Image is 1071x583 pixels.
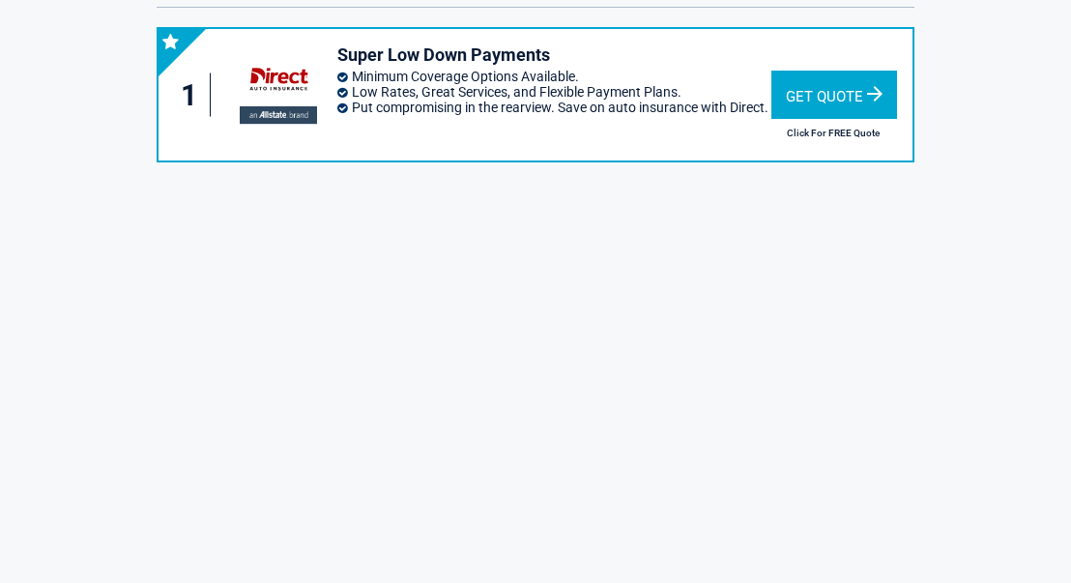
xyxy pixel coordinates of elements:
[337,84,771,100] li: Low Rates, Great Services, and Flexible Payment Plans.
[337,69,771,84] li: Minimum Coverage Options Available.
[337,44,771,66] h3: Super Low Down Payments
[771,71,897,119] div: Get Quote
[178,73,211,117] div: 1
[771,128,895,138] h2: Click For FREE Quote
[227,56,327,133] img: directauto's logo
[337,100,771,115] li: Put compromising in the rearview. Save on auto insurance with Direct.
